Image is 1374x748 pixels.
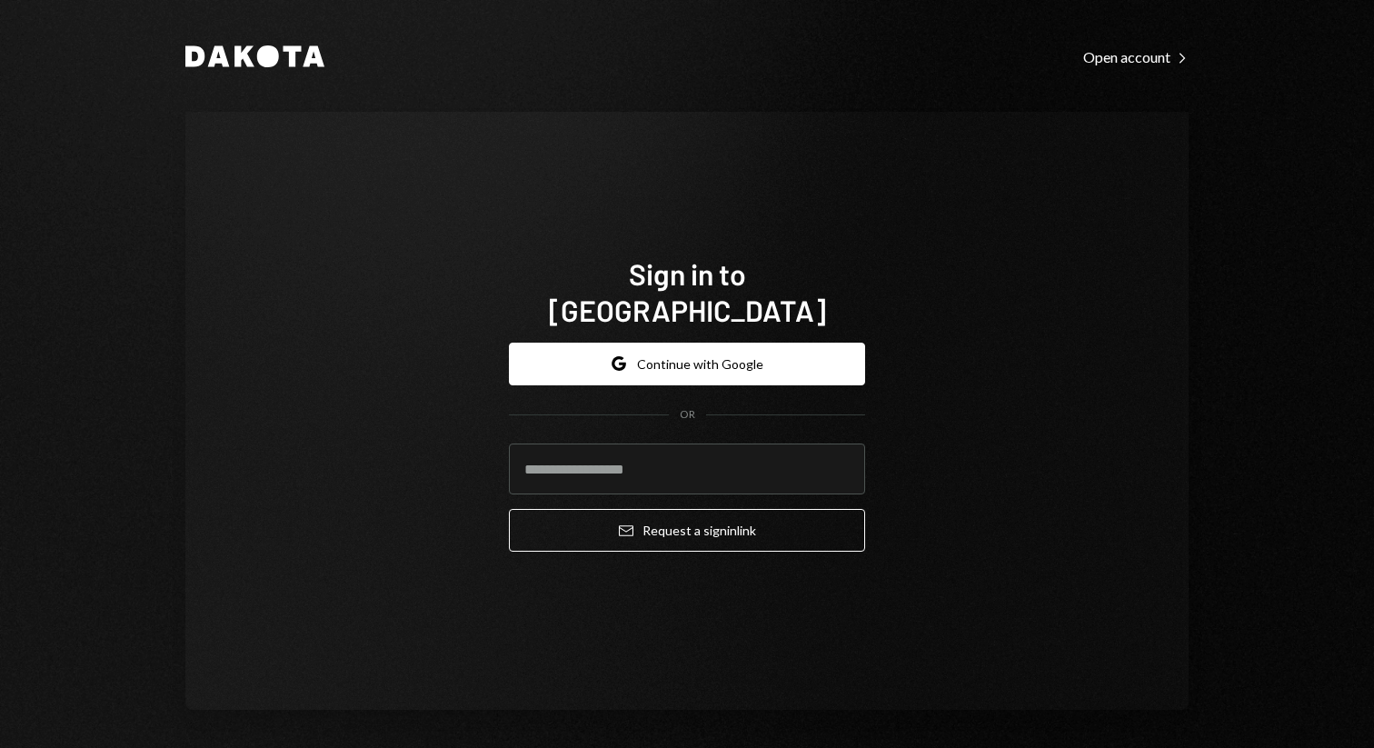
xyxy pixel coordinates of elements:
a: Open account [1083,46,1189,66]
div: OR [680,407,695,423]
button: Continue with Google [509,343,865,385]
button: Request a signinlink [509,509,865,552]
div: Open account [1083,48,1189,66]
h1: Sign in to [GEOGRAPHIC_DATA] [509,255,865,328]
